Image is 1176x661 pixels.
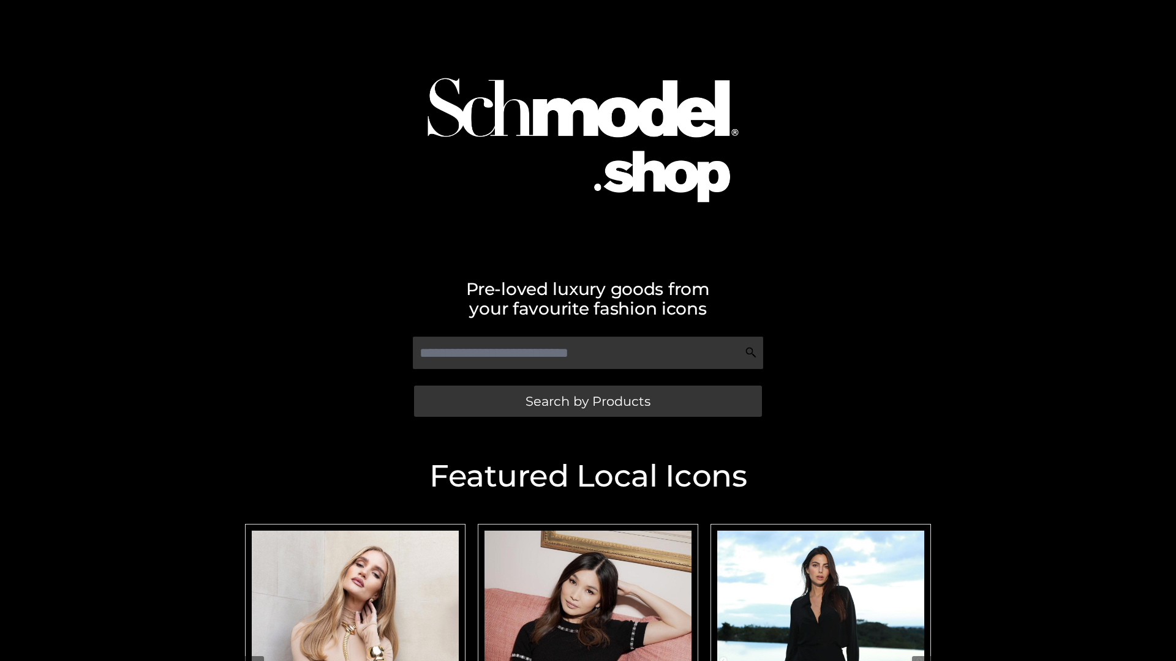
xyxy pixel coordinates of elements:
a: Search by Products [414,386,762,417]
h2: Pre-loved luxury goods from your favourite fashion icons [239,279,937,318]
span: Search by Products [526,395,650,408]
img: Search Icon [745,346,757,359]
h2: Featured Local Icons​ [239,461,937,491]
